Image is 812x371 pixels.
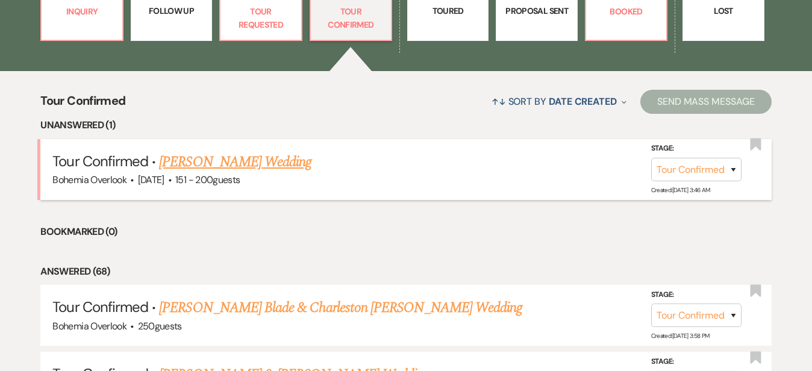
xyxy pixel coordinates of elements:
[415,4,481,17] p: Toured
[175,173,240,186] span: 151 - 200 guests
[40,92,125,117] span: Tour Confirmed
[138,173,164,186] span: [DATE]
[640,90,772,114] button: Send Mass Message
[593,5,659,18] p: Booked
[487,86,631,117] button: Sort By Date Created
[492,95,506,108] span: ↑↓
[159,297,522,319] a: [PERSON_NAME] Blade & Charleston [PERSON_NAME] Wedding
[228,5,293,32] p: Tour Requested
[651,355,742,369] label: Stage:
[651,142,742,155] label: Stage:
[690,4,756,17] p: Lost
[52,173,126,186] span: Bohemia Overlook
[651,186,710,194] span: Created: [DATE] 3:46 AM
[504,4,569,17] p: Proposal Sent
[549,95,617,108] span: Date Created
[40,264,771,279] li: Answered (68)
[40,117,771,133] li: Unanswered (1)
[318,5,384,32] p: Tour Confirmed
[52,152,148,170] span: Tour Confirmed
[40,224,771,240] li: Bookmarked (0)
[52,320,126,332] span: Bohemia Overlook
[651,332,710,340] span: Created: [DATE] 3:58 PM
[138,320,182,332] span: 250 guests
[651,288,742,302] label: Stage:
[49,5,114,18] p: Inquiry
[159,151,311,173] a: [PERSON_NAME] Wedding
[52,298,148,316] span: Tour Confirmed
[139,4,204,17] p: Follow Up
